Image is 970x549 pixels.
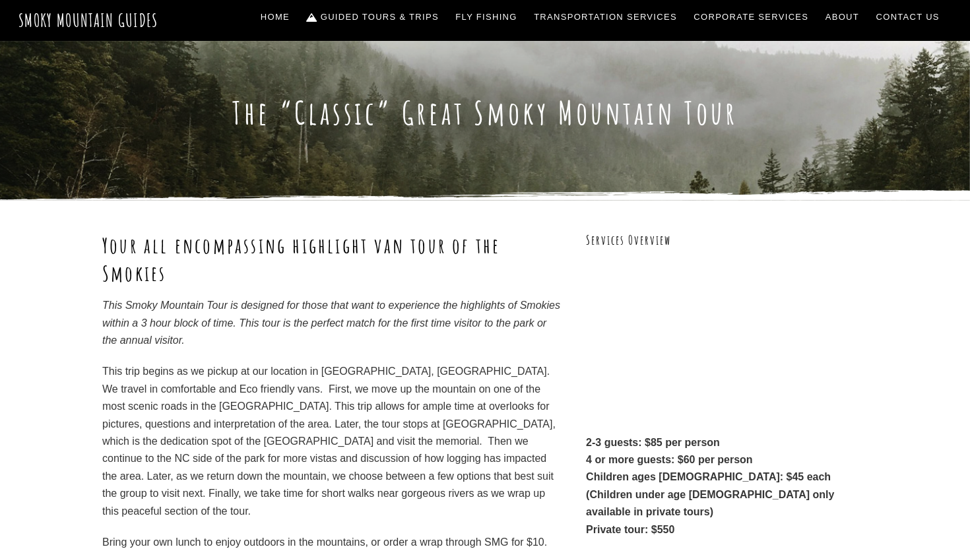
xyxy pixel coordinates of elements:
[255,3,295,31] a: Home
[586,437,720,448] strong: 2-3 guests: $85 per person
[586,454,753,465] strong: 4 or more guests: $60 per person
[451,3,523,31] a: Fly Fishing
[102,94,868,132] h1: The “Classic” Great Smoky Mountain Tour
[18,9,158,31] a: Smoky Mountain Guides
[586,489,834,517] strong: (Children under age [DEMOGRAPHIC_DATA] only available in private tours)
[586,232,868,249] h3: Services Overview
[820,3,864,31] a: About
[871,3,945,31] a: Contact Us
[302,3,444,31] a: Guided Tours & Trips
[586,524,674,535] strong: Private tour: $550
[586,471,831,482] strong: Children ages [DEMOGRAPHIC_DATA]: $45 each
[102,300,560,346] em: This Smoky Mountain Tour is designed for those that want to experience the highlights of Smokies ...
[102,232,500,286] strong: Your all encompassing highlight van tour of the Smokies
[689,3,814,31] a: Corporate Services
[529,3,682,31] a: Transportation Services
[102,363,562,520] p: This trip begins as we pickup at our location in [GEOGRAPHIC_DATA], [GEOGRAPHIC_DATA]. We travel ...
